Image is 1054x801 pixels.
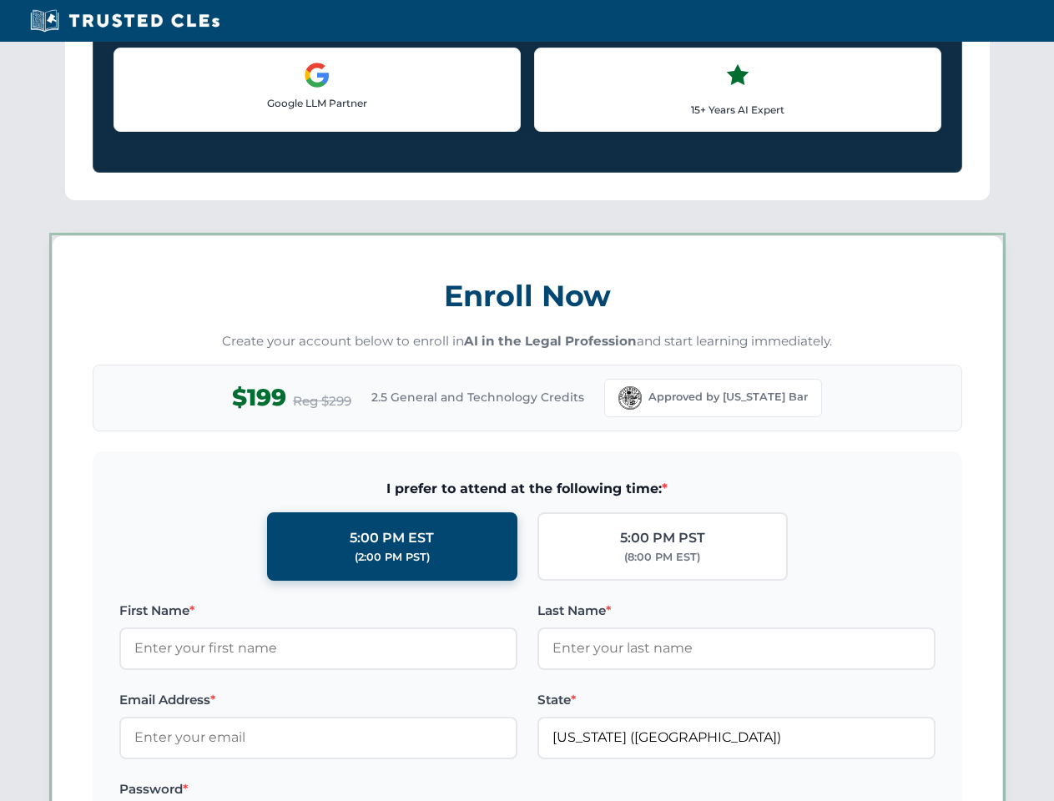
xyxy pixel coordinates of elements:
p: Google LLM Partner [128,95,507,111]
label: State [537,690,935,710]
h3: Enroll Now [93,270,962,322]
input: Enter your email [119,717,517,758]
span: Approved by [US_STATE] Bar [648,389,808,406]
span: Reg $299 [293,391,351,411]
label: Last Name [537,601,935,621]
input: Enter your last name [537,627,935,669]
span: 2.5 General and Technology Credits [371,388,584,406]
div: 5:00 PM PST [620,527,705,549]
div: (2:00 PM PST) [355,549,430,566]
input: Florida (FL) [537,717,935,758]
img: Google [304,62,330,88]
img: Florida Bar [618,386,642,410]
strong: AI in the Legal Profession [464,333,637,349]
label: Email Address [119,690,517,710]
input: Enter your first name [119,627,517,669]
span: $199 [232,379,286,416]
div: (8:00 PM EST) [624,549,700,566]
label: First Name [119,601,517,621]
p: 15+ Years AI Expert [548,102,927,118]
span: I prefer to attend at the following time: [119,478,935,500]
p: Create your account below to enroll in and start learning immediately. [93,332,962,351]
label: Password [119,779,517,799]
img: Trusted CLEs [25,8,224,33]
div: 5:00 PM EST [350,527,434,549]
